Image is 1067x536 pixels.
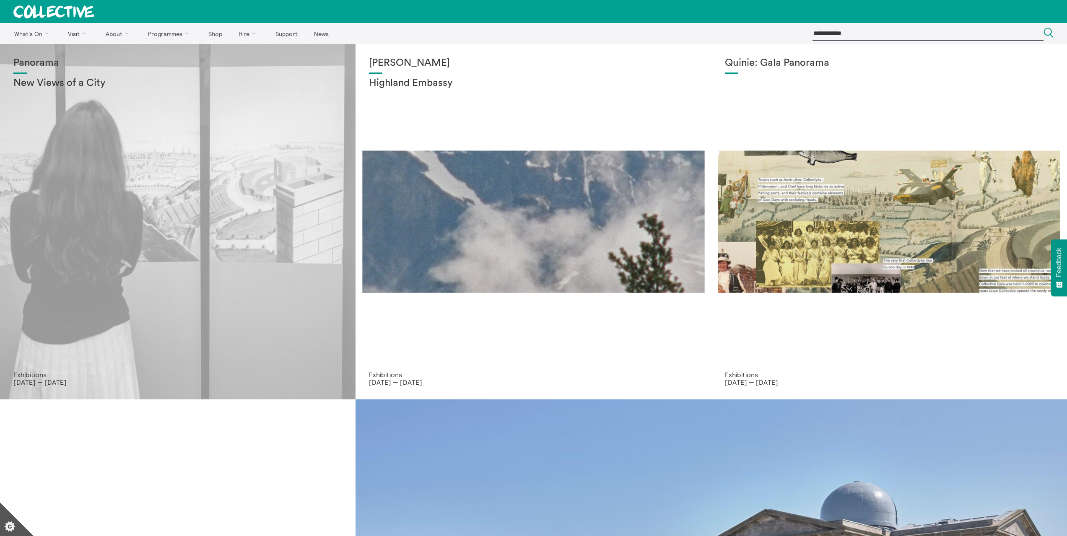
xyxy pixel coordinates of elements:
a: Support [268,23,305,44]
a: Programmes [141,23,200,44]
h1: [PERSON_NAME] [369,57,698,69]
h2: New Views of a City [13,78,342,89]
p: Exhibitions [13,371,342,378]
p: [DATE] — [DATE] [369,378,698,386]
h1: Panorama [13,57,342,69]
h1: Quinie: Gala Panorama [725,57,1054,69]
h2: Highland Embassy [369,78,698,89]
p: Exhibitions [725,371,1054,378]
button: Feedback - Show survey [1051,239,1067,296]
a: About [98,23,139,44]
a: Solar wheels 17 [PERSON_NAME] Highland Embassy Exhibitions [DATE] — [DATE] [356,44,711,399]
p: [DATE] — [DATE] [725,378,1054,386]
a: What's On [7,23,59,44]
p: [DATE] — [DATE] [13,378,342,386]
a: Shop [201,23,229,44]
p: Exhibitions [369,371,698,378]
a: Visit [61,23,97,44]
a: News [306,23,336,44]
span: Feedback [1055,248,1063,277]
a: Josie Vallely Quinie: Gala Panorama Exhibitions [DATE] — [DATE] [711,44,1067,399]
a: Hire [231,23,267,44]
